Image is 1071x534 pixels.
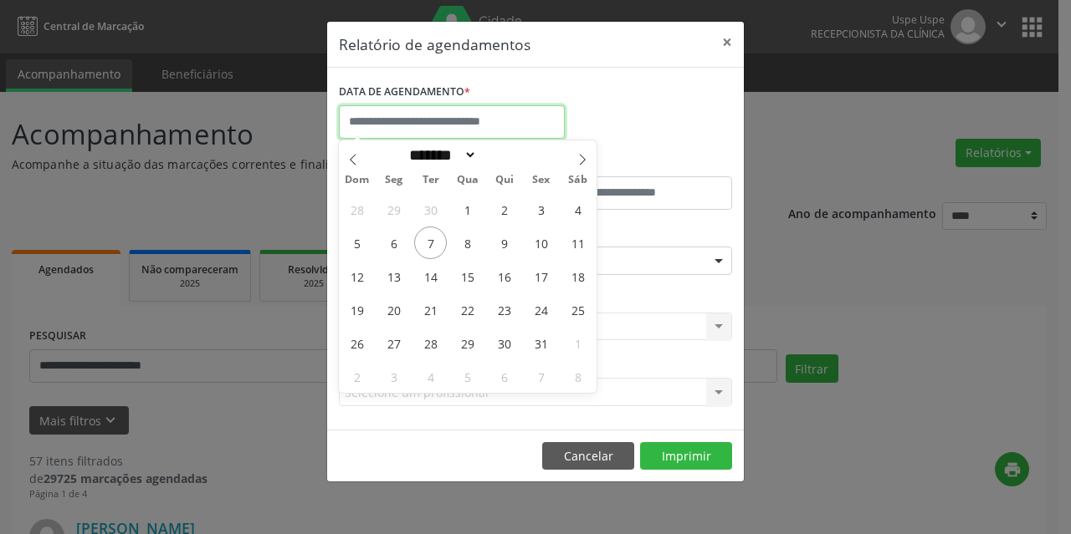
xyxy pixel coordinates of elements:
span: Outubro 2, 2025 [488,193,520,226]
span: Novembro 2, 2025 [341,360,373,393]
span: Novembro 8, 2025 [561,360,594,393]
span: Outubro 5, 2025 [341,226,373,259]
label: ATÉ [540,150,732,176]
span: Outubro 28, 2025 [414,327,447,359]
span: Outubro 16, 2025 [488,260,520,292]
select: Month [403,146,477,164]
button: Cancelar [542,442,634,470]
span: Outubro 6, 2025 [377,226,410,259]
span: Outubro 25, 2025 [561,293,594,326]
span: Seg [376,175,413,186]
span: Outubro 19, 2025 [341,293,373,326]
span: Outubro 30, 2025 [488,327,520,359]
span: Setembro 29, 2025 [377,193,410,226]
span: Outubro 12, 2025 [341,260,373,292]
span: Outubro 15, 2025 [451,260,484,292]
span: Outubro 22, 2025 [451,293,484,326]
span: Outubro 17, 2025 [525,260,557,292]
span: Novembro 4, 2025 [414,360,447,393]
button: Close [710,22,744,63]
span: Outubro 13, 2025 [377,260,410,292]
span: Outubro 26, 2025 [341,327,373,359]
span: Outubro 11, 2025 [561,226,594,259]
span: Novembro 5, 2025 [451,360,484,393]
span: Outubro 9, 2025 [488,226,520,259]
span: Qui [486,175,523,186]
label: DATA DE AGENDAMENTO [339,79,470,105]
input: Year [477,146,532,164]
span: Outubro 7, 2025 [414,226,447,259]
span: Outubro 23, 2025 [488,293,520,326]
span: Novembro 6, 2025 [488,360,520,393]
span: Outubro 4, 2025 [561,193,594,226]
span: Outubro 27, 2025 [377,327,410,359]
h5: Relatório de agendamentos [339,33,530,55]
span: Setembro 30, 2025 [414,193,447,226]
span: Sáb [560,175,597,186]
span: Ter [413,175,449,186]
span: Outubro 14, 2025 [414,260,447,292]
span: Outubro 29, 2025 [451,327,484,359]
span: Outubro 18, 2025 [561,260,594,292]
span: Novembro 3, 2025 [377,360,410,393]
span: Outubro 10, 2025 [525,226,557,259]
span: Outubro 20, 2025 [377,293,410,326]
span: Outubro 3, 2025 [525,193,557,226]
span: Outubro 31, 2025 [525,327,557,359]
span: Outubro 8, 2025 [451,226,484,259]
span: Dom [339,175,376,186]
button: Imprimir [640,442,732,470]
span: Setembro 28, 2025 [341,193,373,226]
span: Outubro 1, 2025 [451,193,484,226]
span: Novembro 7, 2025 [525,360,557,393]
span: Outubro 21, 2025 [414,293,447,326]
span: Novembro 1, 2025 [561,327,594,359]
span: Qua [449,175,486,186]
span: Sex [523,175,560,186]
span: Outubro 24, 2025 [525,293,557,326]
